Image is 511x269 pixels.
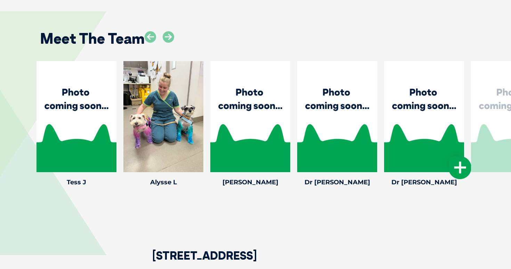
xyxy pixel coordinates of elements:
[297,179,377,185] h4: Dr [PERSON_NAME]
[123,179,203,185] h4: Alysse L
[384,179,464,185] h4: Dr [PERSON_NAME]
[210,179,290,185] h4: [PERSON_NAME]
[36,179,116,185] h4: Tess J
[40,31,145,46] h2: Meet The Team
